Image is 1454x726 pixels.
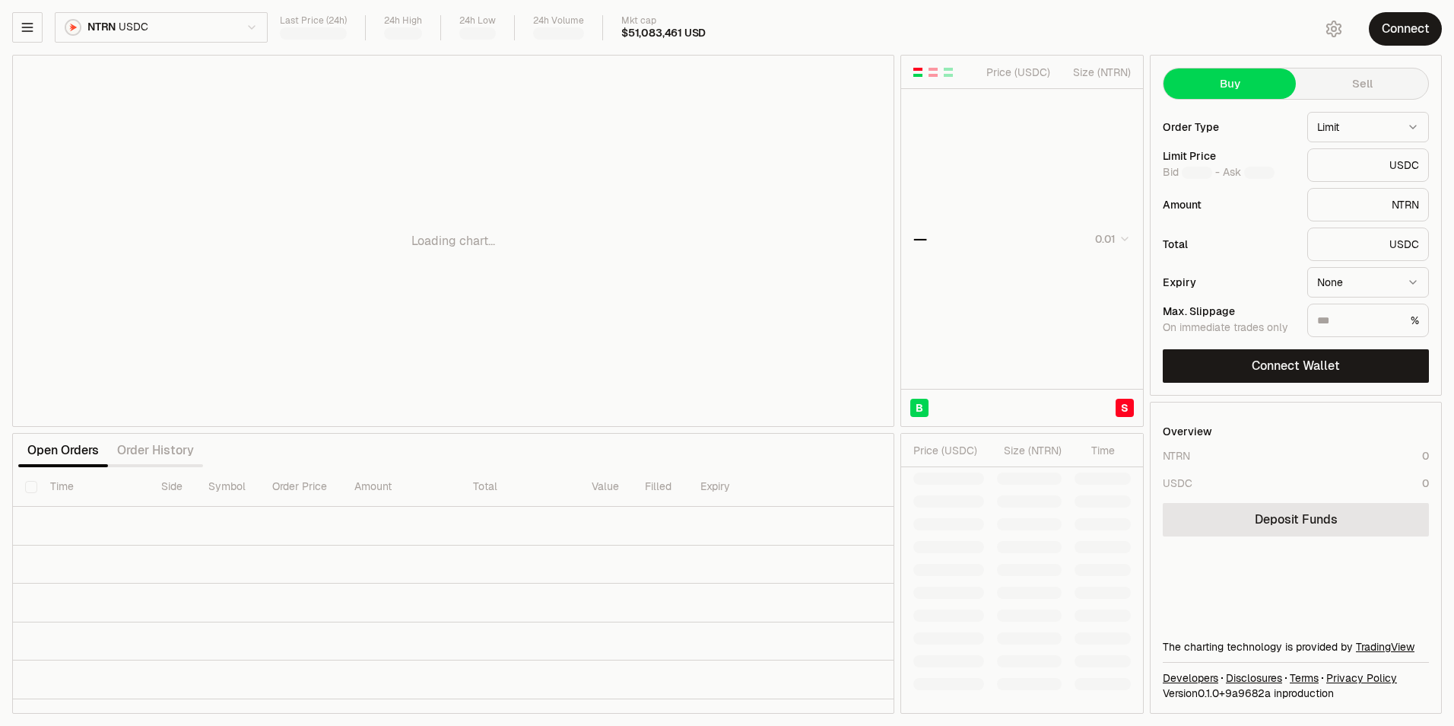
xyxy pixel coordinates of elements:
[1422,476,1429,491] div: 0
[119,21,148,34] span: USDC
[997,443,1062,458] div: Size ( NTRN )
[942,66,954,78] button: Show Buy Orders Only
[916,400,923,416] span: B
[66,21,80,34] img: NTRN Logo
[1163,476,1192,491] div: USDC
[1223,166,1275,180] span: Ask
[342,467,461,507] th: Amount
[1226,670,1282,686] a: Disclosures
[18,435,108,466] button: Open Orders
[1307,267,1429,298] button: None
[1163,503,1429,537] a: Deposit Funds
[927,66,939,78] button: Show Sell Orders Only
[1163,321,1295,335] div: On immediate trades only
[1163,686,1429,701] div: Version 0.1.0 + in production
[149,467,196,507] th: Side
[579,467,633,507] th: Value
[621,27,706,40] div: $51,083,461 USD
[1090,230,1131,248] button: 0.01
[1296,68,1428,99] button: Sell
[108,435,203,466] button: Order History
[1163,166,1220,180] span: Bid -
[1163,670,1218,686] a: Developers
[1369,12,1442,46] button: Connect
[633,467,688,507] th: Filled
[38,467,148,507] th: Time
[1163,349,1429,383] button: Connect Wallet
[1164,68,1296,99] button: Buy
[1075,443,1115,458] div: Time
[1163,199,1295,210] div: Amount
[1290,670,1319,686] a: Terms
[1326,670,1397,686] a: Privacy Policy
[1225,686,1271,700] span: 9a9682a46e2407cf51c08d921ff5d11c09373ea7
[384,15,422,27] div: 24h High
[1163,639,1429,654] div: The charting technology is provided by
[459,15,496,27] div: 24h Low
[621,15,706,27] div: Mkt cap
[196,467,260,507] th: Symbol
[1163,306,1295,317] div: Max. Slippage
[983,65,1050,80] div: Price ( USDC )
[533,15,584,27] div: 24h Volume
[1422,448,1429,463] div: 0
[280,15,347,27] div: Last Price (24h)
[260,467,342,507] th: Order Price
[1163,277,1295,288] div: Expiry
[1163,151,1295,161] div: Limit Price
[1163,239,1295,250] div: Total
[1163,122,1295,132] div: Order Type
[461,467,579,507] th: Total
[1356,640,1414,654] a: TradingView
[1307,112,1429,142] button: Limit
[1063,65,1131,80] div: Size ( NTRN )
[1307,228,1429,261] div: USDC
[913,443,984,458] div: Price ( USDC )
[688,467,795,507] th: Expiry
[1307,188,1429,221] div: NTRN
[1307,304,1429,337] div: %
[1307,148,1429,182] div: USDC
[1163,424,1212,439] div: Overview
[411,232,495,250] p: Loading chart...
[912,66,924,78] button: Show Buy and Sell Orders
[1121,400,1129,416] span: S
[25,481,37,493] button: Select all
[913,228,927,250] div: —
[1163,448,1190,463] div: NTRN
[87,21,116,34] span: NTRN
